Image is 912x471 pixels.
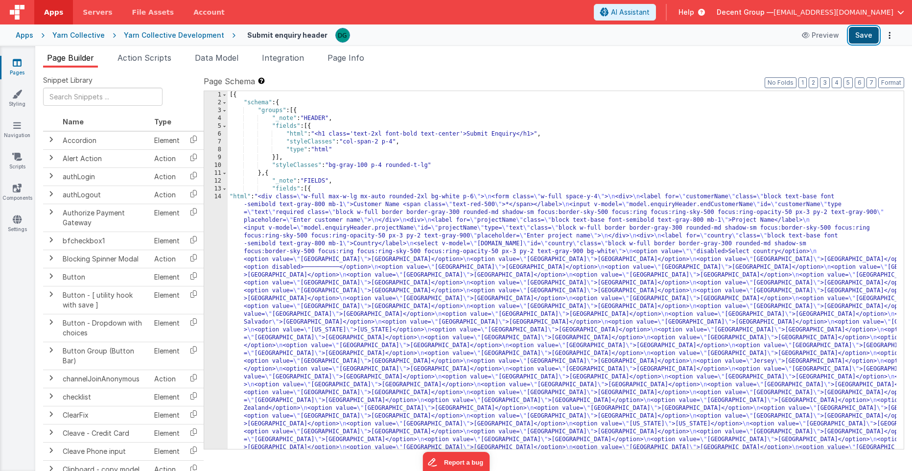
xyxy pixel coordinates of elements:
[59,370,150,388] td: channelJoinAnonymous
[59,406,150,424] td: ClearFix
[809,77,818,88] button: 2
[204,177,228,185] div: 12
[59,314,150,342] td: Button - Dropdown with choices
[150,314,184,342] td: Element
[63,118,84,126] span: Name
[150,186,184,204] td: Action
[204,146,228,154] div: 8
[832,77,842,88] button: 4
[773,7,893,17] span: [EMAIL_ADDRESS][DOMAIN_NAME]
[247,31,327,39] h4: Submit enquiry header
[765,77,796,88] button: No Folds
[59,424,150,442] td: Cleave - Credit Card
[83,7,112,17] span: Servers
[132,7,174,17] span: File Assets
[59,131,150,150] td: Accordion
[117,53,171,63] span: Action Scripts
[150,204,184,232] td: Element
[796,27,845,43] button: Preview
[59,268,150,286] td: Button
[327,53,364,63] span: Page Info
[204,122,228,130] div: 5
[59,204,150,232] td: Authorize Payment Gateway
[878,77,904,88] button: Format
[59,167,150,186] td: authLogin
[204,75,255,87] span: Page Schema
[204,169,228,177] div: 11
[204,99,228,107] div: 2
[150,131,184,150] td: Element
[154,118,171,126] span: Type
[866,77,876,88] button: 7
[849,27,879,44] button: Save
[204,138,228,146] div: 7
[883,28,896,42] button: Options
[204,91,228,99] div: 1
[59,342,150,370] td: Button Group (Button Bar)
[43,88,163,106] input: Search Snippets ...
[717,7,773,17] span: Decent Group —
[43,75,93,85] span: Snippet Library
[204,154,228,162] div: 9
[150,442,184,460] td: Element
[59,250,150,268] td: Blocking Spinner Modal
[44,7,63,17] span: Apps
[150,268,184,286] td: Element
[52,30,105,40] div: Yarn Collective
[150,250,184,268] td: Action
[678,7,694,17] span: Help
[204,185,228,193] div: 13
[150,388,184,406] td: Element
[594,4,656,21] button: AI Assistant
[204,162,228,169] div: 10
[16,30,33,40] div: Apps
[150,286,184,314] td: Element
[59,232,150,250] td: bfcheckbox1
[820,77,830,88] button: 3
[717,7,904,17] button: Decent Group — [EMAIL_ADDRESS][DOMAIN_NAME]
[150,406,184,424] td: Element
[204,130,228,138] div: 6
[336,28,350,42] img: 53632e5986129f67c075c1d1f34bfe44
[59,186,150,204] td: authLogout
[59,149,150,167] td: Alert Action
[262,53,304,63] span: Integration
[150,149,184,167] td: Action
[843,77,853,88] button: 5
[204,107,228,115] div: 3
[855,77,865,88] button: 6
[798,77,807,88] button: 1
[59,388,150,406] td: checklist
[150,424,184,442] td: Element
[150,342,184,370] td: Element
[47,53,94,63] span: Page Builder
[150,232,184,250] td: Element
[124,30,224,40] div: Yarn Collective Development
[611,7,650,17] span: AI Assistant
[204,115,228,122] div: 4
[59,442,150,460] td: Cleave Phone input
[59,286,150,314] td: Button - [ utility hook with save ]
[150,167,184,186] td: Action
[150,370,184,388] td: Action
[195,53,238,63] span: Data Model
